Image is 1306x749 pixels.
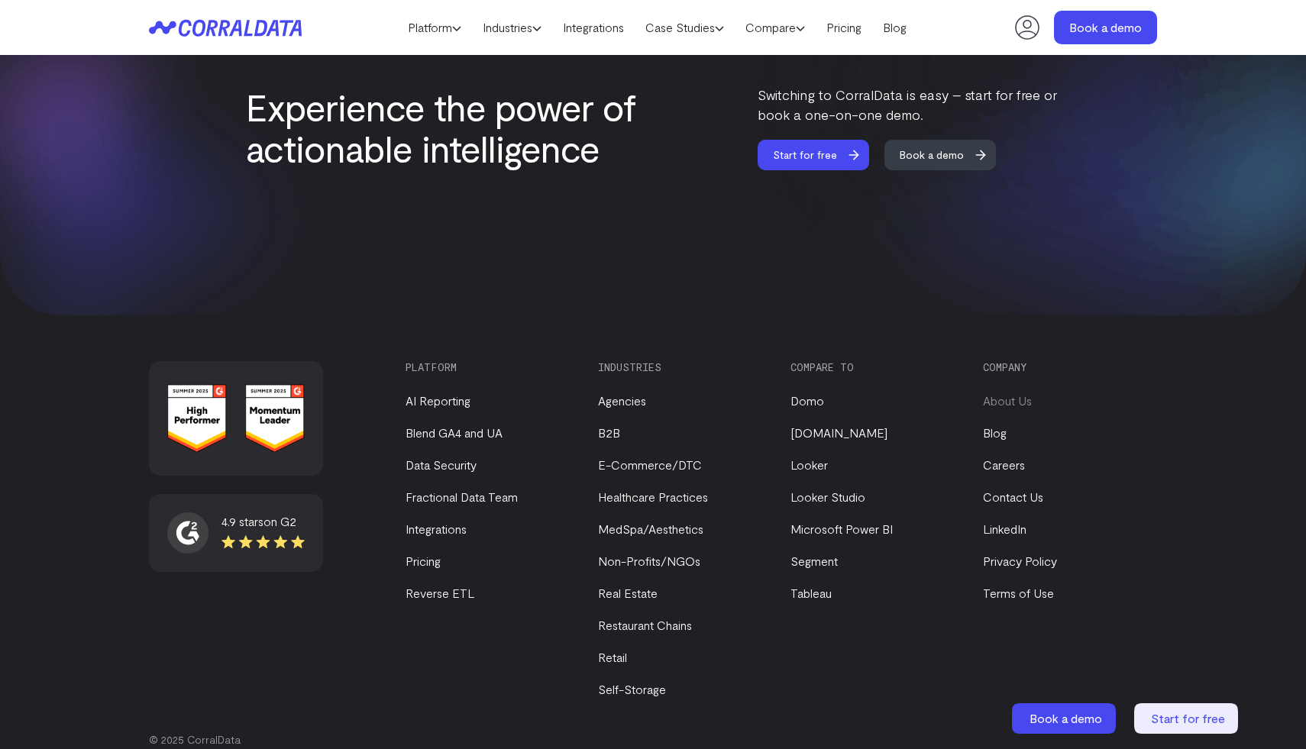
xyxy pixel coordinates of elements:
a: Compare [735,16,816,39]
a: AI Reporting [406,393,470,408]
a: Book a demo [884,140,1010,170]
a: Integrations [406,521,467,536]
a: B2B [598,425,620,440]
h3: Industries [598,361,765,373]
a: Domo [790,393,824,408]
a: [DOMAIN_NAME] [790,425,887,440]
a: Blog [983,425,1007,440]
a: Real Estate [598,586,658,600]
a: Book a demo [1054,11,1157,44]
h3: Compare to [790,361,957,373]
a: Self-Storage [598,682,666,696]
div: 4.9 stars [221,512,305,531]
h3: Platform [406,361,572,373]
span: Start for free [1151,711,1225,725]
span: Book a demo [1030,711,1102,725]
a: Segment [790,554,838,568]
a: Integrations [552,16,635,39]
a: Looker [790,457,828,472]
a: E-Commerce/DTC [598,457,702,472]
a: Reverse ETL [406,586,474,600]
a: Start for free [758,140,883,170]
a: Restaurant Chains [598,618,692,632]
span: on G2 [263,514,296,528]
a: Pricing [816,16,872,39]
a: Pricing [406,554,441,568]
h2: Experience the power of actionable intelligence [246,86,651,169]
a: LinkedIn [983,521,1026,536]
a: Retail [598,650,627,664]
a: Fractional Data Team [406,489,518,504]
a: Agencies [598,393,646,408]
a: Blog [872,16,917,39]
span: Start for free [758,140,852,170]
a: Platform [397,16,472,39]
a: Careers [983,457,1025,472]
a: Privacy Policy [983,554,1057,568]
a: About Us [983,393,1032,408]
p: Switching to CorralData is easy – start for free or book a one-on-one demo. [758,85,1060,124]
a: Blend GA4 and UA [406,425,503,440]
a: Non-Profits/NGOs [598,554,700,568]
a: Healthcare Practices [598,489,708,504]
h3: Company [983,361,1149,373]
a: Book a demo [1012,703,1119,734]
a: MedSpa/Aesthetics [598,521,703,536]
a: Looker Studio [790,489,865,504]
a: Contact Us [983,489,1043,504]
a: Tableau [790,586,832,600]
p: © 2025 CorralData [149,732,1157,747]
a: Industries [472,16,552,39]
a: 4.9 starson G2 [167,512,305,554]
a: Start for free [1134,703,1241,734]
a: Terms of Use [983,586,1054,600]
span: Book a demo [884,140,979,170]
a: Case Studies [635,16,735,39]
a: Data Security [406,457,477,472]
a: Microsoft Power BI [790,521,893,536]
